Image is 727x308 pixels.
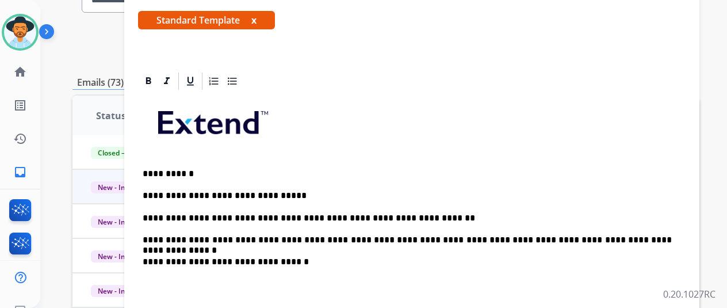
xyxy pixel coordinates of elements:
p: Emails (73) [72,75,128,90]
mat-icon: list_alt [13,98,27,112]
span: New - Initial [91,250,144,263]
mat-icon: history [13,132,27,146]
span: Standard Template [138,11,275,29]
span: New - Initial [91,285,144,297]
div: Ordered List [205,73,223,90]
div: Underline [182,73,199,90]
p: 0.20.1027RC [663,287,715,301]
span: New - Initial [91,216,144,228]
img: avatar [4,16,36,48]
mat-icon: inbox [13,165,27,179]
span: Closed – Solved [91,147,155,159]
span: Status [96,109,126,123]
button: x [251,13,257,27]
div: Bold [140,73,157,90]
div: Bullet List [224,73,241,90]
mat-icon: home [13,65,27,79]
div: Italic [158,73,175,90]
span: New - Initial [91,181,144,193]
